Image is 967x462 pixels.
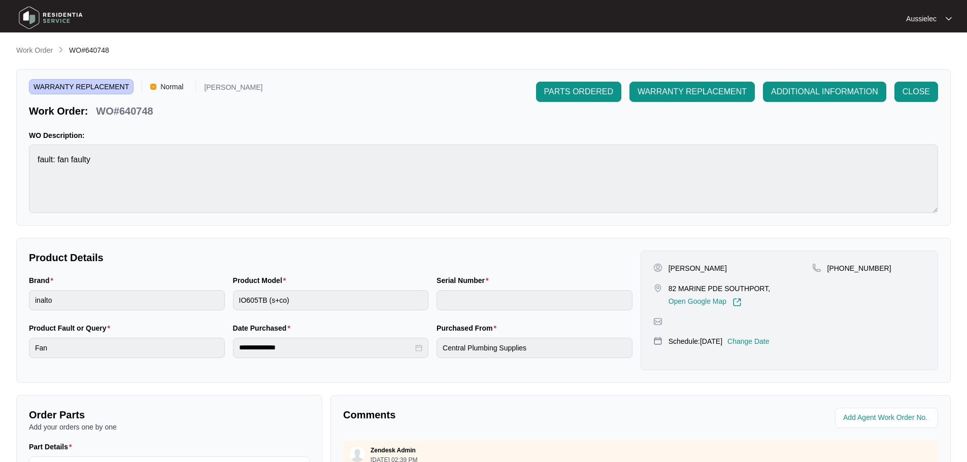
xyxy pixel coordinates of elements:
img: map-pin [653,317,662,326]
input: Serial Number [437,290,632,310]
img: map-pin [653,283,662,293]
img: Vercel Logo [150,84,156,90]
p: Work Order: [29,104,88,118]
p: [PHONE_NUMBER] [827,263,891,273]
img: map-pin [653,336,662,345]
p: 82 MARINE PDE SOUTHPORT, [669,283,770,294]
p: Add your orders one by one [29,422,310,432]
span: Normal [156,79,187,94]
p: Aussielec [906,14,937,24]
input: Purchased From [437,338,632,358]
a: Open Google Map [669,298,742,307]
a: Work Order [14,45,55,56]
span: PARTS ORDERED [544,86,613,98]
button: CLOSE [894,82,938,102]
span: CLOSE [903,86,930,98]
span: ADDITIONAL INFORMATION [771,86,878,98]
img: map-pin [812,263,821,272]
img: user.svg [350,447,365,462]
img: chevron-right [57,46,65,54]
p: Schedule: [DATE] [669,336,722,346]
img: user-pin [653,263,662,272]
img: residentia service logo [15,3,86,33]
p: Product Details [29,251,632,265]
label: Product Model [233,275,290,286]
span: WO#640748 [69,46,109,54]
label: Purchased From [437,323,501,333]
button: PARTS ORDERED [536,82,621,102]
input: Date Purchased [239,342,414,353]
label: Date Purchased [233,323,294,333]
button: WARRANTY REPLACEMENT [629,82,755,102]
input: Brand [29,290,225,310]
span: WARRANTY REPLACEMENT [29,79,134,94]
p: WO#640748 [96,104,153,118]
p: Order Parts [29,408,310,422]
p: Zendesk Admin [371,446,416,454]
button: ADDITIONAL INFORMATION [763,82,886,102]
p: Change Date [727,336,770,346]
img: Link-External [732,298,742,307]
textarea: fault: fan faulty [29,145,938,213]
label: Product Fault or Query [29,323,114,333]
input: Product Model [233,290,429,310]
p: Work Order [16,45,53,55]
input: Add Agent Work Order No. [843,412,932,424]
label: Serial Number [437,275,492,286]
label: Brand [29,275,57,286]
p: Comments [343,408,633,422]
p: [PERSON_NAME] [669,263,727,273]
span: WARRANTY REPLACEMENT [638,86,747,98]
img: dropdown arrow [946,16,952,21]
p: [PERSON_NAME] [204,84,262,94]
input: Product Fault or Query [29,338,225,358]
label: Part Details [29,442,76,452]
p: WO Description: [29,130,938,140]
